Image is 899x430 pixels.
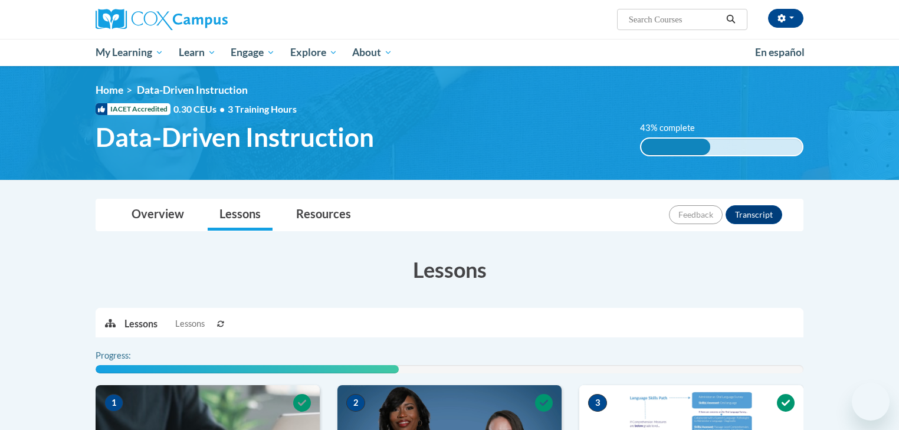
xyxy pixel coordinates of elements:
[96,103,170,115] span: IACET Accredited
[223,39,283,66] a: Engage
[726,205,782,224] button: Transcript
[669,205,723,224] button: Feedback
[179,45,216,60] span: Learn
[137,84,248,96] span: Data-Driven Instruction
[352,45,392,60] span: About
[96,9,228,30] img: Cox Campus
[755,46,805,58] span: En español
[628,12,722,27] input: Search Courses
[78,39,821,66] div: Main menu
[104,394,123,412] span: 1
[228,103,297,114] span: 3 Training Hours
[173,103,228,116] span: 0.30 CEUs
[283,39,345,66] a: Explore
[124,317,158,330] p: Lessons
[284,199,363,231] a: Resources
[747,40,812,65] a: En español
[768,9,803,28] button: Account Settings
[96,349,163,362] label: Progress:
[96,84,123,96] a: Home
[88,39,171,66] a: My Learning
[175,317,205,330] span: Lessons
[346,394,365,412] span: 2
[96,45,163,60] span: My Learning
[120,199,196,231] a: Overview
[641,139,711,155] div: 43% complete
[640,122,708,134] label: 43% complete
[852,383,890,421] iframe: Button to launch messaging window
[290,45,337,60] span: Explore
[208,199,273,231] a: Lessons
[96,255,803,284] h3: Lessons
[171,39,224,66] a: Learn
[722,12,740,27] button: Search
[219,103,225,114] span: •
[345,39,401,66] a: About
[231,45,275,60] span: Engage
[96,122,374,153] span: Data-Driven Instruction
[96,9,320,30] a: Cox Campus
[588,394,607,412] span: 3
